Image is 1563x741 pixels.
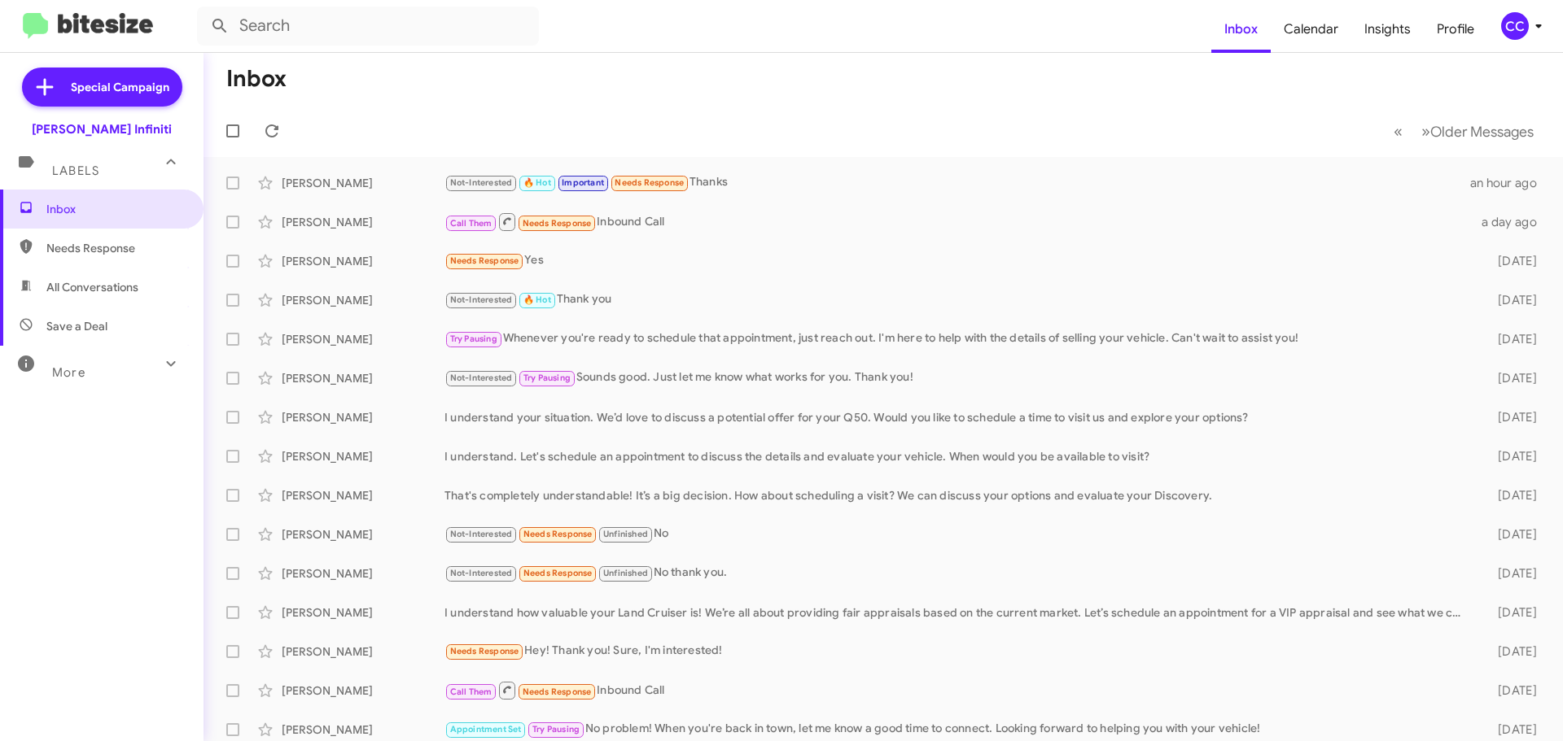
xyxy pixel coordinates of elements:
[603,568,648,578] span: Unfinished
[282,331,444,347] div: [PERSON_NAME]
[1472,643,1550,660] div: [DATE]
[282,292,444,308] div: [PERSON_NAME]
[197,7,539,46] input: Search
[1470,175,1550,191] div: an hour ago
[444,290,1472,309] div: Thank you
[226,66,287,92] h1: Inbox
[1472,487,1550,503] div: [DATE]
[1394,121,1403,142] span: «
[1424,6,1487,53] a: Profile
[1421,121,1430,142] span: »
[282,370,444,386] div: [PERSON_NAME]
[282,721,444,738] div: [PERSON_NAME]
[1472,253,1550,269] div: [DATE]
[615,177,684,188] span: Needs Response
[523,568,593,578] span: Needs Response
[282,253,444,269] div: [PERSON_NAME]
[444,604,1472,621] div: I understand how valuable your Land Cruiser is! We’re all about providing fair appraisals based o...
[1501,12,1529,40] div: CC
[523,687,592,697] span: Needs Response
[52,365,85,380] span: More
[282,448,444,464] div: [PERSON_NAME]
[450,529,513,539] span: Not-Interested
[46,201,185,217] span: Inbox
[523,294,551,305] span: 🔥 Hot
[1472,331,1550,347] div: [DATE]
[450,177,513,188] span: Not-Interested
[1472,409,1550,425] div: [DATE]
[282,214,444,230] div: [PERSON_NAME]
[444,251,1472,270] div: Yes
[450,646,519,656] span: Needs Response
[450,373,513,383] span: Not-Interested
[444,211,1472,232] div: Inbound Call
[1472,721,1550,738] div: [DATE]
[46,279,138,295] span: All Conversations
[282,409,444,425] div: [PERSON_NAME]
[282,643,444,660] div: [PERSON_NAME]
[46,240,185,256] span: Needs Response
[1472,604,1550,621] div: [DATE]
[1472,682,1550,699] div: [DATE]
[1211,6,1271,53] a: Inbox
[444,564,1472,582] div: No thank you.
[603,529,648,539] span: Unfinished
[1384,115,1412,148] button: Previous
[32,121,172,137] div: [PERSON_NAME] Infiniti
[444,409,1472,425] div: I understand your situation. We’d love to discuss a potential offer for your Q50. Would you like ...
[450,333,497,344] span: Try Pausing
[1472,448,1550,464] div: [DATE]
[1351,6,1424,53] a: Insights
[71,79,169,95] span: Special Campaign
[282,565,444,582] div: [PERSON_NAME]
[46,318,107,334] span: Save a Deal
[450,294,513,305] span: Not-Interested
[1487,12,1545,40] button: CC
[1430,123,1534,141] span: Older Messages
[450,568,513,578] span: Not-Interested
[444,525,1472,543] div: No
[532,724,580,734] span: Try Pausing
[523,218,592,229] span: Needs Response
[444,487,1472,503] div: That's completely understandable! It’s a big decision. How about scheduling a visit? We can discu...
[444,329,1472,348] div: Whenever you're ready to schedule that appointment, just reach out. I'm here to help with the det...
[523,373,571,383] span: Try Pausing
[444,642,1472,660] div: Hey! Thank you! Sure, I'm interested!
[444,368,1472,387] div: Sounds good. Just let me know what works for you. Thank you!
[282,526,444,543] div: [PERSON_NAME]
[444,173,1470,192] div: Thanks
[282,682,444,699] div: [PERSON_NAME]
[1271,6,1351,53] a: Calendar
[282,604,444,621] div: [PERSON_NAME]
[1385,115,1543,148] nav: Page navigation example
[1472,292,1550,308] div: [DATE]
[444,448,1472,464] div: I understand. Let's schedule an appointment to discuss the details and evaluate your vehicle. Whe...
[282,487,444,503] div: [PERSON_NAME]
[450,687,493,697] span: Call Them
[1472,214,1550,230] div: a day ago
[450,218,493,229] span: Call Them
[1412,115,1543,148] button: Next
[52,163,99,178] span: Labels
[1472,565,1550,582] div: [DATE]
[444,720,1472,739] div: No problem! When you're back in town, let me know a good time to connect. Looking forward to help...
[450,255,519,266] span: Needs Response
[562,177,604,188] span: Important
[282,175,444,191] div: [PERSON_NAME]
[523,177,551,188] span: 🔥 Hot
[1472,526,1550,543] div: [DATE]
[444,680,1472,700] div: Inbound Call
[22,68,182,107] a: Special Campaign
[1472,370,1550,386] div: [DATE]
[450,724,522,734] span: Appointment Set
[523,529,593,539] span: Needs Response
